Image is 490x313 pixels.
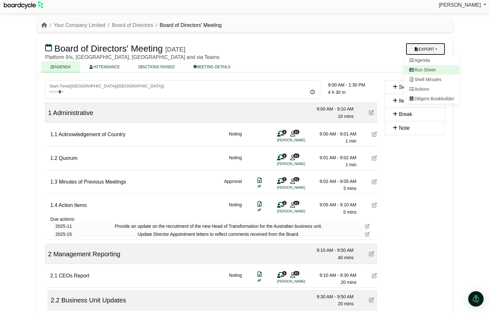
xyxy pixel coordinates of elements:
[229,201,242,216] div: Noting
[229,130,242,145] div: Noting
[309,293,354,300] div: 9:30 AM - 9:50 AM
[277,161,325,167] li: [PERSON_NAME]
[59,155,78,161] span: Quorum
[48,251,52,258] span: 2
[328,81,377,88] div: 9:00 AM - 1:30 PM
[50,179,57,185] span: 1.3
[50,216,377,223] div: Due actions:
[59,202,87,208] span: Action Items
[282,153,287,158] span: 1
[59,179,126,185] span: Minutes of Previous Meetings
[4,1,44,9] img: BoardcycleBlackGreen-aaafeed430059cb809a45853b8cf6d952af9d84e6e89e1f1685b34bfd5cb7d64.svg
[50,273,57,278] span: 2.1
[61,297,126,304] span: Business Unit Updates
[50,155,57,161] span: 1.2
[312,272,356,279] div: 9:10 AM - 9:30 AM
[312,130,356,137] div: 9:00 AM - 9:01 AM
[293,130,299,134] span: 11
[346,138,356,144] span: 1 min
[309,105,354,112] div: 9:00 AM - 9:10 AM
[404,75,460,84] a: Shell Minutes
[165,45,185,53] div: [DATE]
[277,137,325,143] li: [PERSON_NAME]
[53,109,94,116] span: Administrative
[338,301,354,306] span: 20 mins
[53,22,105,28] a: Your Company Limited
[439,1,486,9] a: [PERSON_NAME]
[399,84,416,90] span: Section
[309,247,354,254] div: 9:10 AM - 9:50 AM
[48,109,52,116] span: 1
[53,251,120,258] span: Management Reporting
[50,132,57,137] span: 1.1
[224,178,242,192] div: Approval
[115,223,322,230] span: Provide an update on the recruitment of the new Head of Transformation for the Australian busines...
[312,178,356,185] div: 9:02 AM - 9:05 AM
[404,94,460,103] a: Diligent Bookbuilder
[45,54,219,60] span: Platform 9¾, [GEOGRAPHIC_DATA], [GEOGRAPHIC_DATA] and via Teams
[138,231,299,238] span: Update Director Appointment letters to reflect comments received from the Board.
[277,209,325,214] li: [PERSON_NAME]
[312,154,356,161] div: 9:01 AM - 9:02 AM
[468,291,484,307] div: Open Intercom Messenger
[399,125,410,131] span: Note
[404,55,460,65] a: Agenda
[338,114,354,119] span: 10 mins
[293,271,299,275] span: 11
[341,280,356,285] span: 20 mins
[54,44,163,54] span: Board of Directors' Meeting
[59,132,126,137] span: Acknowledgement of Country
[282,177,287,181] span: 1
[293,177,299,181] span: 11
[59,273,89,278] span: CEOs Report
[343,186,356,191] span: 3 mins
[50,202,57,208] span: 1.4
[229,154,242,169] div: Noting
[129,61,184,72] a: ACTIONS RAISED
[41,21,222,29] nav: breadcrumb
[338,255,354,260] span: 40 mins
[229,272,242,286] div: Noting
[282,201,287,205] span: 1
[328,90,345,95] span: 4 h 30 m
[51,297,60,304] span: 2.2
[282,130,287,134] span: 1
[277,185,325,190] li: [PERSON_NAME]
[282,271,287,275] span: 1
[55,223,72,230] span: 2025-11
[293,201,299,205] span: 11
[277,279,325,284] li: [PERSON_NAME]
[404,65,460,75] a: Run Sheet
[112,22,153,28] a: Board of Directors
[41,61,80,72] a: AGENDA
[439,2,481,8] span: [PERSON_NAME]
[153,21,222,29] li: Board of Directors' Meeting
[184,61,240,72] a: MEETING DETAILS
[406,43,445,55] button: Export
[346,162,356,167] span: 1 min
[312,201,356,208] div: 9:05 AM - 9:10 AM
[55,231,72,238] span: 2025-15
[80,61,129,72] a: ATTENDANCE
[399,111,412,117] span: Break
[399,98,409,103] span: Item
[343,210,356,215] span: 5 mins
[404,84,460,94] a: Actions
[293,153,299,158] span: 11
